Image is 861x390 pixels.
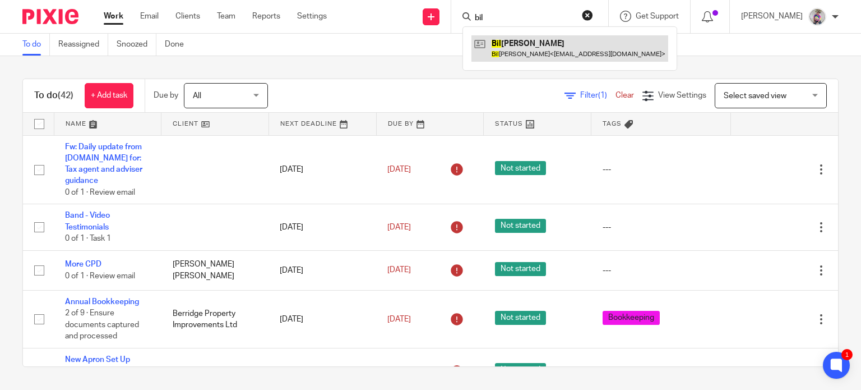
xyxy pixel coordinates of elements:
a: To do [22,34,50,56]
span: (1) [598,91,607,99]
a: Band - Video Testimonials [65,212,110,231]
a: Settings [297,11,327,22]
a: New Apron Set Up [65,356,130,364]
span: Not started [495,262,546,276]
a: Fw: Daily update from [DOMAIN_NAME] for: Tax agent and adviser guidance [65,143,142,185]
span: Tags [603,121,622,127]
span: Filter [580,91,615,99]
div: --- [603,222,720,233]
td: [DATE] [269,135,376,204]
div: --- [603,265,720,276]
h1: To do [34,90,73,102]
div: 1 [841,349,853,360]
a: Annual Bookkeeping [65,298,139,306]
span: [DATE] [387,315,411,323]
button: Clear [582,10,593,21]
span: Select saved view [724,92,786,100]
a: Clear [615,91,634,99]
p: [PERSON_NAME] [741,11,803,22]
span: [DATE] [387,166,411,173]
a: Email [140,11,159,22]
span: (42) [58,91,73,100]
span: Get Support [636,12,679,20]
a: Reassigned [58,34,108,56]
span: Bookkeeping [603,311,660,325]
input: Search [474,13,575,24]
a: More CPD [65,260,101,268]
span: All [193,92,201,100]
div: --- [603,366,720,377]
a: Team [217,11,235,22]
span: [DATE] [387,267,411,274]
a: Clients [175,11,200,22]
span: 0 of 1 · Review email [65,189,135,196]
p: Due by [154,90,178,101]
a: + Add task [85,83,133,108]
span: 2 of 9 · Ensure documents captured and processed [65,310,139,341]
span: Not started [495,311,546,325]
a: Reports [252,11,280,22]
a: Snoozed [117,34,156,56]
td: Berridge Property Improvements Ltd [161,290,269,348]
span: 0 of 1 · Task 1 [65,235,111,242]
a: Done [165,34,192,56]
div: --- [603,164,720,175]
span: Not started [495,363,546,377]
td: [DATE] [269,204,376,250]
span: [DATE] [387,223,411,231]
img: Pixie [22,9,78,24]
span: Not started [495,161,546,175]
span: View Settings [658,91,706,99]
span: Not started [495,219,546,233]
td: [DATE] [269,250,376,290]
span: 0 of 1 · Review email [65,272,135,280]
td: [DATE] [269,290,376,348]
td: [PERSON_NAME] [PERSON_NAME] [161,250,269,290]
a: Work [104,11,123,22]
img: DBTieDye.jpg [808,8,826,26]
